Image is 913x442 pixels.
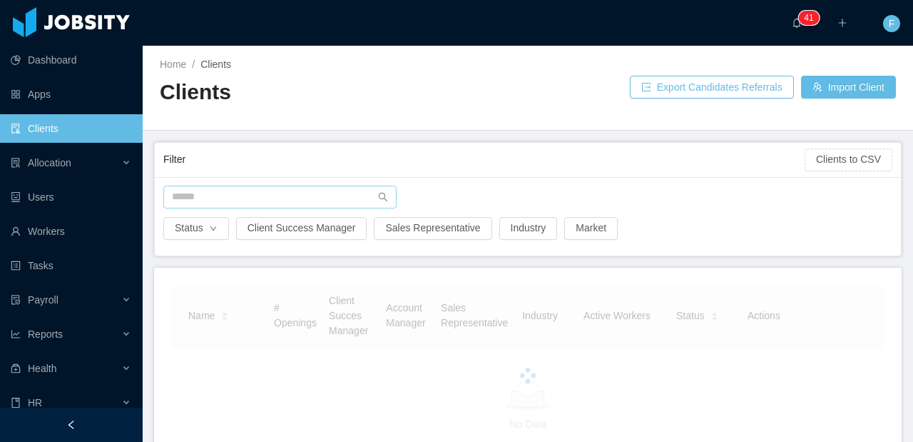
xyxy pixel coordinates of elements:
[163,146,805,173] div: Filter
[11,217,131,246] a: icon: userWorkers
[192,59,195,70] span: /
[28,397,42,408] span: HR
[11,295,21,305] i: icon: file-protect
[236,217,367,240] button: Client Success Manager
[374,217,491,240] button: Sales Representative
[378,192,388,202] i: icon: search
[792,18,802,28] i: icon: bell
[160,59,186,70] a: Home
[11,183,131,211] a: icon: robotUsers
[11,46,131,74] a: icon: pie-chartDashboard
[11,363,21,373] i: icon: medicine-box
[28,328,63,340] span: Reports
[11,114,131,143] a: icon: auditClients
[630,76,794,99] button: icon: exportExport Candidates Referrals
[801,76,896,99] button: icon: usergroup-addImport Client
[889,15,895,32] span: F
[837,18,847,28] i: icon: plus
[163,217,229,240] button: Statusicon: down
[809,11,814,25] p: 1
[805,149,892,171] button: Clients to CSV
[28,294,58,306] span: Payroll
[11,158,21,168] i: icon: solution
[200,59,231,70] span: Clients
[28,157,71,169] span: Allocation
[564,217,618,240] button: Market
[499,217,558,240] button: Industry
[11,398,21,408] i: icon: book
[11,329,21,339] i: icon: line-chart
[160,78,528,107] h2: Clients
[798,11,819,25] sup: 41
[11,80,131,109] a: icon: appstoreApps
[804,11,809,25] p: 4
[28,363,56,374] span: Health
[11,251,131,280] a: icon: profileTasks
